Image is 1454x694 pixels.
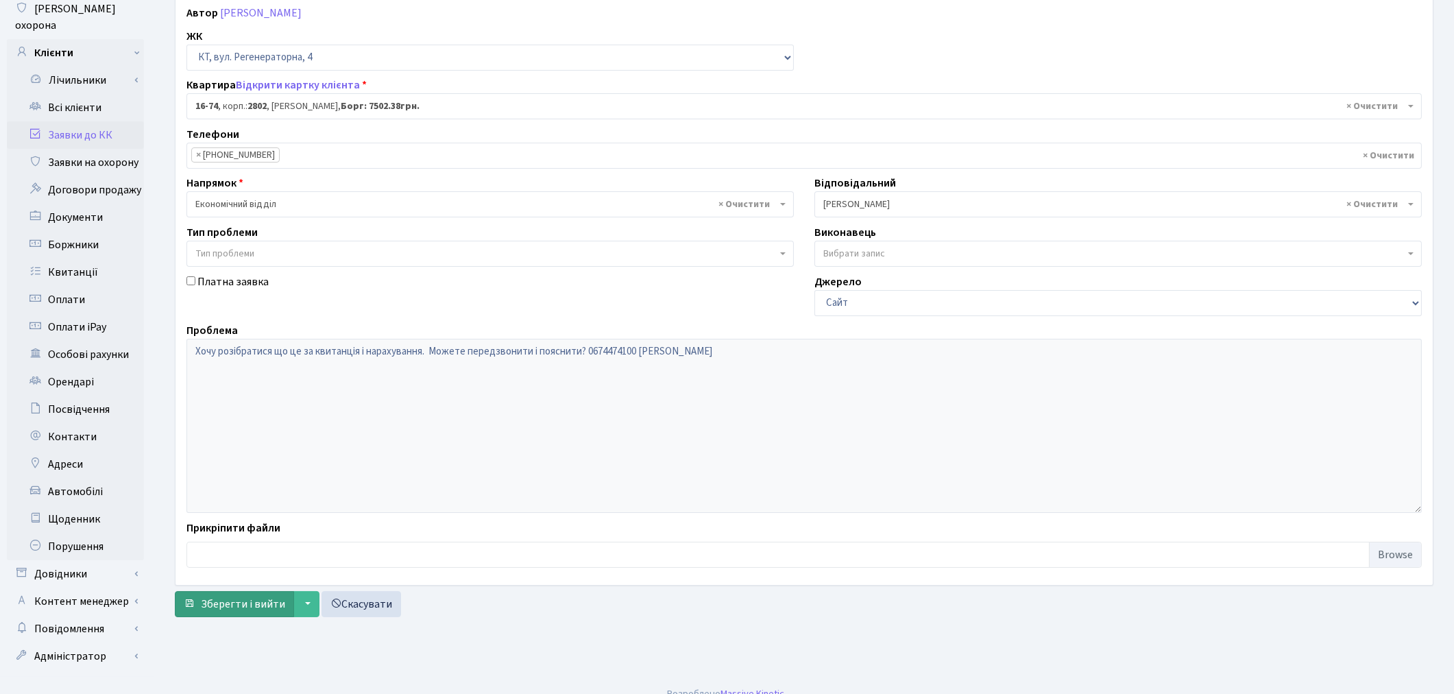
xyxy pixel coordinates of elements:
[814,191,1422,217] span: Корчун І.С.
[7,643,144,670] a: Адміністратор
[814,224,876,241] label: Виконавець
[7,341,144,368] a: Особові рахунки
[1363,149,1414,163] span: Видалити всі елементи
[341,99,420,113] b: Борг: 7502.38грн.
[7,313,144,341] a: Оплати iPay
[7,39,144,67] a: Клієнти
[7,121,144,149] a: Заявки до КК
[220,5,302,21] a: [PERSON_NAME]
[7,396,144,423] a: Посвідчення
[7,259,144,286] a: Квитанції
[7,451,144,478] a: Адреси
[186,224,258,241] label: Тип проблеми
[823,247,885,261] span: Вибрати запис
[1346,99,1398,113] span: Видалити всі елементи
[186,5,218,21] label: Автор
[7,423,144,451] a: Контакти
[195,247,254,261] span: Тип проблеми
[7,204,144,231] a: Документи
[186,191,794,217] span: Економічний відділ
[7,368,144,396] a: Орендарі
[186,77,367,93] label: Квартира
[195,198,777,211] span: Економічний відділ
[186,520,280,536] label: Прикріпити файли
[322,591,401,617] a: Скасувати
[7,588,144,615] a: Контент менеджер
[191,147,280,163] li: (067) 447-41-00
[236,77,360,93] a: Відкрити картку клієнта
[186,93,1422,119] span: <b>16-74</b>, корп.: <b>2802</b>, Андріанова Марина Іванівна, <b>Борг: 7502.38грн.</b>
[7,478,144,505] a: Автомобілі
[197,274,269,290] label: Платна заявка
[7,231,144,259] a: Боржники
[186,322,238,339] label: Проблема
[814,175,896,191] label: Відповідальний
[201,597,285,612] span: Зберегти і вийти
[7,505,144,533] a: Щоденник
[823,198,1405,211] span: Корчун І.С.
[195,99,218,113] b: 16-74
[186,175,243,191] label: Напрямок
[1346,198,1398,211] span: Видалити всі елементи
[7,560,144,588] a: Довідники
[186,28,202,45] label: ЖК
[7,286,144,313] a: Оплати
[7,149,144,176] a: Заявки на охорону
[814,274,862,290] label: Джерело
[7,94,144,121] a: Всі клієнти
[196,148,201,162] span: ×
[175,591,294,617] button: Зберегти і вийти
[186,339,1422,513] textarea: Хочу розібратися що це за квитанція і нарахування. Можете передзвонити і пояснити? 0674474100 [PE...
[247,99,267,113] b: 2802
[16,67,144,94] a: Лічильники
[7,533,144,560] a: Порушення
[7,615,144,643] a: Повідомлення
[195,99,1405,113] span: <b>16-74</b>, корп.: <b>2802</b>, Андріанова Марина Іванівна, <b>Борг: 7502.38грн.</b>
[718,198,770,211] span: Видалити всі елементи
[186,126,239,143] label: Телефони
[7,176,144,204] a: Договори продажу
